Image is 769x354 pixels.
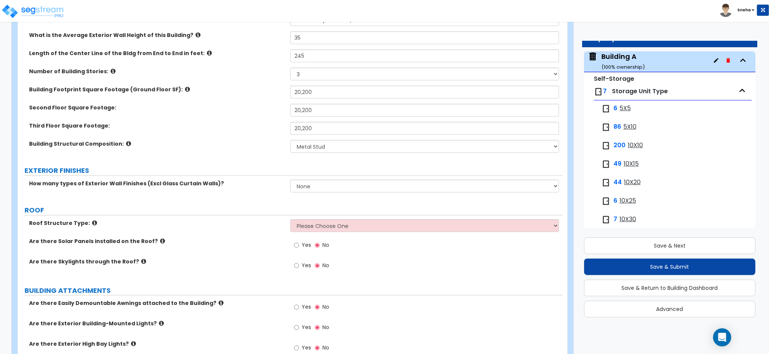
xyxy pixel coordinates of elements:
[25,205,563,215] label: ROOF
[29,180,285,187] label: How many types of Exterior Wall Finishes (Excl Glass Curtain Walls)?
[29,140,285,148] label: Building Structural Composition:
[322,323,329,331] span: No
[601,63,645,71] small: ( 100 % ownership)
[315,344,320,352] input: No
[302,323,311,331] span: Yes
[601,141,610,150] img: door.png
[601,104,610,113] img: door.png
[322,262,329,269] span: No
[159,320,164,326] i: click for more info!
[29,340,285,348] label: Are there Exterior High Bay Lights?
[29,49,285,57] label: Length of the Center Line of the Bldg from End to End in feet:
[588,52,645,71] span: Building A
[613,160,621,168] span: 49
[294,323,299,332] input: Yes
[29,122,285,129] label: Third Floor Square Footage:
[584,259,755,275] button: Save & Submit
[737,7,751,13] b: Sneha
[29,299,285,307] label: Are there Easily Demountable Awnings attached to the Building?
[601,197,610,206] img: door.png
[584,301,755,317] button: Advanced
[126,141,131,146] i: click for more info!
[294,344,299,352] input: Yes
[294,262,299,270] input: Yes
[620,197,636,205] span: 10X25
[613,141,626,150] span: 200
[601,215,610,224] img: door.png
[29,237,285,245] label: Are there Solar Panels installed on the Roof?
[29,86,285,93] label: Building Footprint Square Footage (Ground Floor SF):
[601,123,610,132] img: door.png
[601,52,645,71] div: Building A
[160,238,165,244] i: click for more info!
[302,344,311,351] span: Yes
[613,123,621,131] span: 86
[294,303,299,311] input: Yes
[624,160,639,168] span: 10X15
[613,215,617,224] span: 7
[601,178,610,187] img: door.png
[322,344,329,351] span: No
[613,104,617,113] span: 6
[1,4,65,19] img: logo_pro_r.png
[584,280,755,296] button: Save & Return to Building Dashboard
[624,178,641,187] span: 10X20
[29,104,285,111] label: Second Floor Square Footage:
[315,241,320,249] input: No
[594,87,603,96] img: door.png
[315,262,320,270] input: No
[584,237,755,254] button: Save & Next
[185,86,190,92] i: click for more info!
[594,74,634,83] small: Self-Storage
[25,286,563,296] label: BUILDING ATTACHMENTS
[294,241,299,249] input: Yes
[620,104,631,113] span: 5X5
[315,303,320,311] input: No
[612,87,668,95] span: Storage Unit Type
[628,141,643,150] span: 10X10
[613,178,622,187] span: 44
[588,52,598,62] img: building.svg
[219,300,223,306] i: click for more info!
[302,303,311,311] span: Yes
[141,259,146,264] i: click for more info!
[29,320,285,327] label: Are there Exterior Building-Mounted Lights?
[29,258,285,265] label: Are there Skylights through the Roof?
[601,160,610,169] img: door.png
[603,87,607,95] span: 7
[620,215,636,224] span: 10X30
[29,219,285,227] label: Roof Structure Type:
[322,303,329,311] span: No
[613,197,617,205] span: 6
[25,166,563,175] label: EXTERIOR FINISHES
[302,241,311,249] span: Yes
[196,32,200,38] i: click for more info!
[111,68,116,74] i: click for more info!
[29,31,285,39] label: What is the Average Exterior Wall Height of this Building?
[131,341,136,346] i: click for more info!
[302,262,311,269] span: Yes
[623,123,636,131] span: 5X10
[719,4,732,17] img: avatar.png
[207,50,212,56] i: click for more info!
[29,68,285,75] label: Number of Building Stories:
[322,241,329,249] span: No
[713,328,731,346] div: Open Intercom Messenger
[315,323,320,332] input: No
[92,220,97,226] i: click for more info!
